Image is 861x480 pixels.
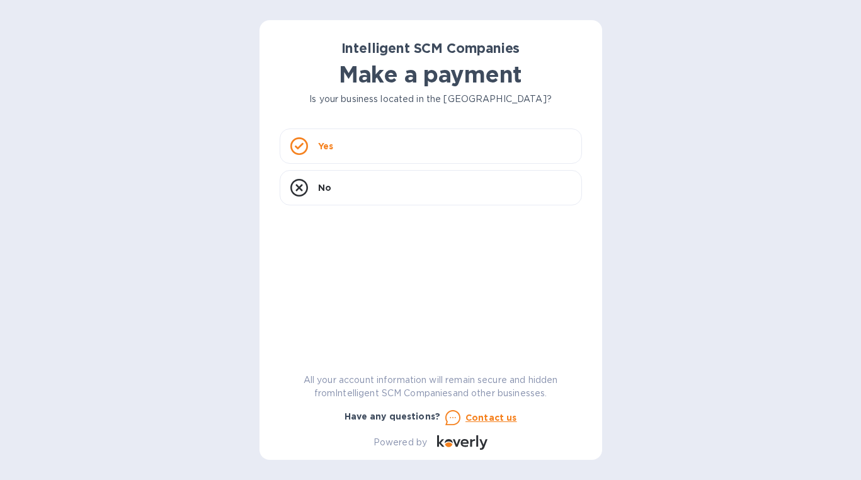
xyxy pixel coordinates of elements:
p: Is your business located in the [GEOGRAPHIC_DATA]? [280,93,582,106]
h1: Make a payment [280,61,582,88]
b: Intelligent SCM Companies [341,40,520,56]
p: All your account information will remain secure and hidden from Intelligent SCM Companies and oth... [280,374,582,400]
p: No [318,181,331,194]
b: Have any questions? [345,411,441,421]
p: Powered by [373,436,427,449]
p: Yes [318,140,333,152]
u: Contact us [465,413,517,423]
